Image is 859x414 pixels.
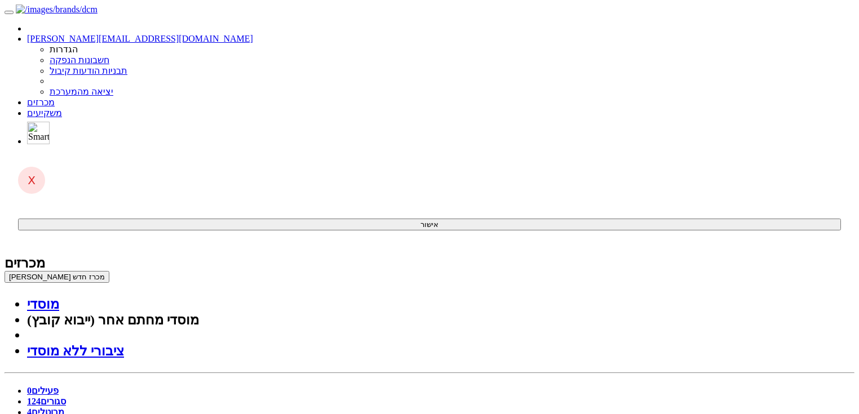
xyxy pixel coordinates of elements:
span: 0 [27,386,32,395]
span: 124 [27,397,41,406]
a: ציבורי ללא מוסדי [27,344,124,358]
a: מוסדי [27,297,59,311]
li: הגדרות [50,44,854,55]
button: אישור [18,219,841,230]
span: X [28,173,36,187]
a: פעילים [27,386,59,395]
button: [PERSON_NAME] מכרז חדש [5,271,109,283]
a: [PERSON_NAME][EMAIL_ADDRESS][DOMAIN_NAME] [27,34,253,43]
a: תבניות הודעות קיבול [50,66,127,75]
div: מכרזים [5,255,854,271]
img: /images/brands/dcm [16,5,98,15]
img: SmartBull Logo [27,122,50,144]
a: חשבונות הנפקה [50,55,109,65]
a: יציאה מהמערכת [50,87,113,96]
a: סגורים [27,397,66,406]
a: מוסדי מחתם אחר (ייבוא קובץ) [27,313,199,327]
a: מכרזים [27,97,55,107]
a: משקיעים [27,108,62,118]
